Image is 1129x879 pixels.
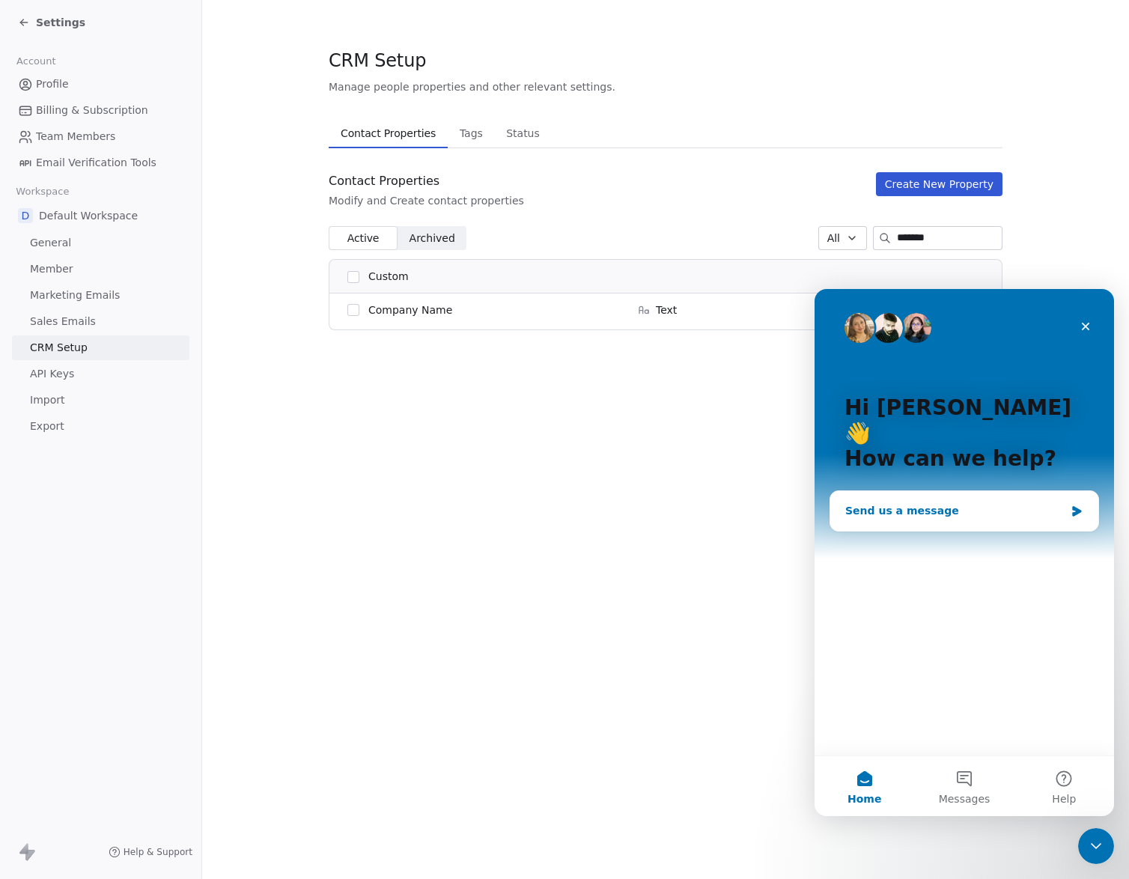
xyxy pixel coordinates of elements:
[30,366,74,382] span: API Keys
[30,235,71,251] span: General
[30,314,96,329] span: Sales Emails
[12,257,189,282] a: Member
[12,98,189,123] a: Billing & Subscription
[39,208,138,223] span: Default Workspace
[30,419,64,434] span: Export
[30,392,64,408] span: Import
[12,414,189,439] a: Export
[12,335,189,360] a: CRM Setup
[12,388,189,413] a: Import
[124,846,192,858] span: Help & Support
[827,231,840,246] span: All
[36,155,156,171] span: Email Verification Tools
[368,269,409,285] span: Custom
[36,15,85,30] span: Settings
[10,50,62,73] span: Account
[18,15,85,30] a: Settings
[12,231,189,255] a: General
[12,72,189,97] a: Profile
[30,340,88,356] span: CRM Setup
[36,103,148,118] span: Billing & Subscription
[36,129,115,145] span: Team Members
[109,846,192,858] a: Help & Support
[335,123,442,144] span: Contact Properties
[30,261,73,277] span: Member
[12,150,189,175] a: Email Verification Tools
[329,172,524,190] div: Contact Properties
[329,193,524,208] div: Modify and Create contact properties
[18,208,33,223] span: D
[500,123,546,144] span: Status
[36,76,69,92] span: Profile
[329,79,615,94] span: Manage people properties and other relevant settings.
[410,231,455,246] span: Archived
[12,309,189,334] a: Sales Emails
[454,123,489,144] span: Tags
[30,288,120,303] span: Marketing Emails
[1078,828,1114,864] iframe: Intercom live chat
[12,283,189,308] a: Marketing Emails
[12,124,189,149] a: Team Members
[12,362,189,386] a: API Keys
[656,302,677,317] span: Text
[876,172,1002,196] button: Create New Property
[815,289,1114,816] iframe: Intercom live chat
[10,180,76,203] span: Workspace
[329,49,426,72] span: CRM Setup
[368,302,452,317] span: Company Name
